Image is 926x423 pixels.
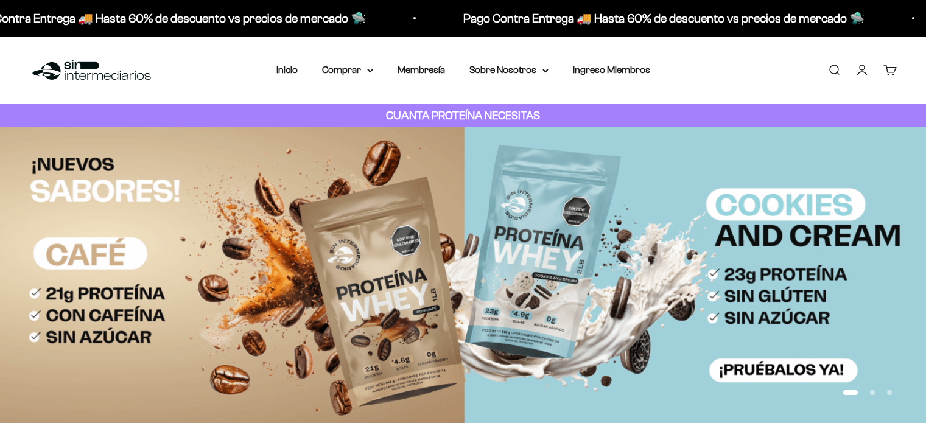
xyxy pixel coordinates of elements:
a: Ingreso Miembros [573,65,650,75]
summary: Comprar [322,62,373,78]
p: Pago Contra Entrega 🚚 Hasta 60% de descuento vs precios de mercado 🛸 [462,9,863,28]
strong: CUANTA PROTEÍNA NECESITAS [386,109,540,122]
a: Membresía [398,65,445,75]
summary: Sobre Nosotros [469,62,549,78]
a: Inicio [276,65,298,75]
